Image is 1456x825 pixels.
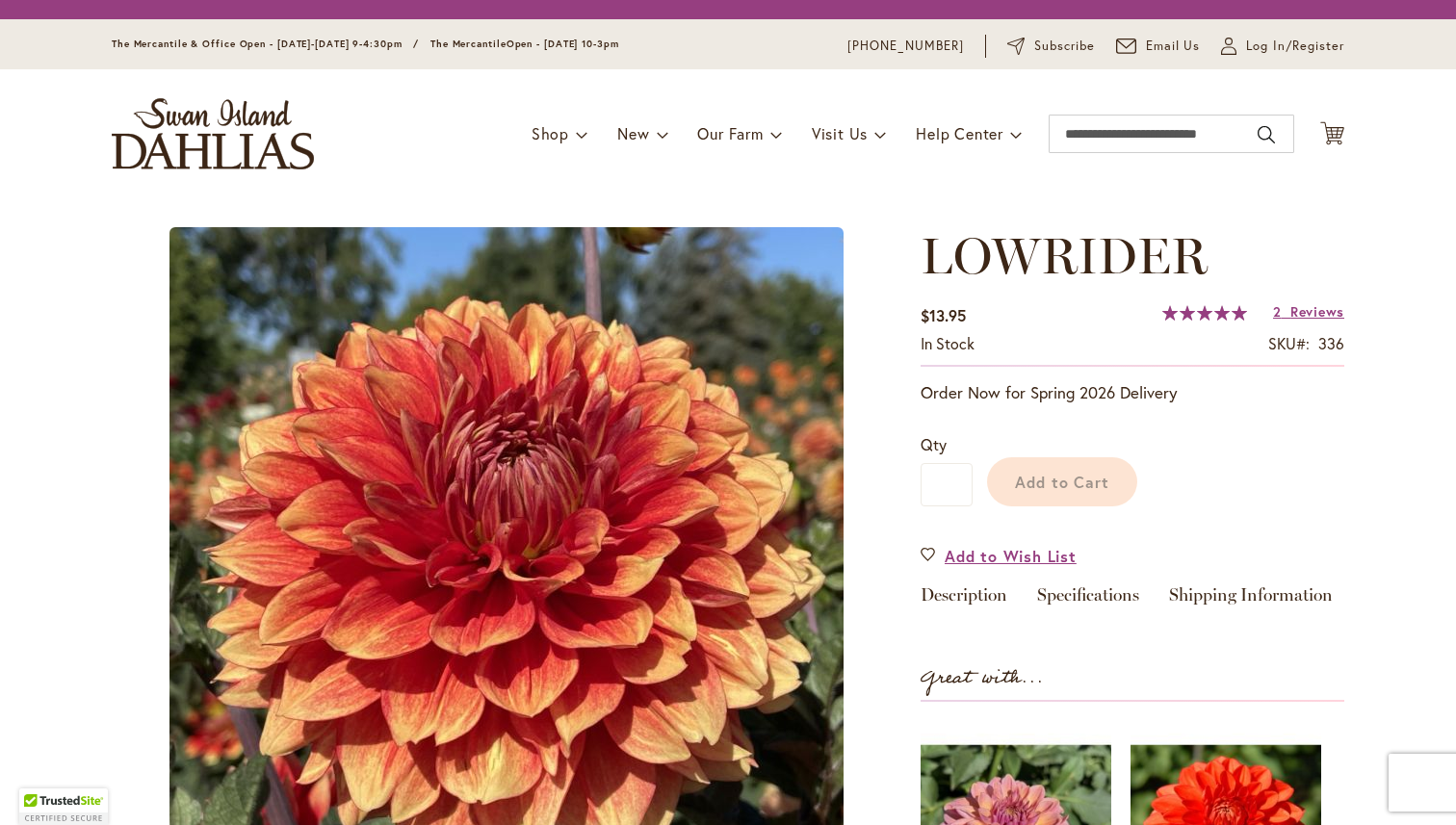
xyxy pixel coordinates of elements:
strong: SKU [1268,333,1310,353]
span: Add to Wish List [945,545,1077,567]
div: 100% [1162,305,1247,321]
a: Email Us [1116,37,1201,56]
span: Visit Us [812,123,868,143]
span: Open - [DATE] 10-3pm [507,38,619,50]
span: Email Us [1146,37,1201,56]
a: store logo [112,98,314,169]
span: 2 [1273,302,1282,321]
span: Shop [532,123,569,143]
div: TrustedSite Certified [19,788,108,825]
div: Detailed Product Info [921,586,1344,614]
span: Our Farm [697,123,763,143]
button: Search [1258,119,1275,150]
a: Specifications [1037,586,1139,614]
span: In stock [921,333,975,353]
span: Reviews [1290,302,1344,321]
a: [PHONE_NUMBER] [847,37,964,56]
strong: Great with... [921,662,1044,694]
a: 2 Reviews [1273,302,1344,321]
span: $13.95 [921,305,966,325]
span: Qty [921,434,947,454]
p: Order Now for Spring 2026 Delivery [921,381,1344,404]
a: Shipping Information [1169,586,1333,614]
span: The Mercantile & Office Open - [DATE]-[DATE] 9-4:30pm / The Mercantile [112,38,507,50]
a: Log In/Register [1221,37,1344,56]
span: Log In/Register [1246,37,1344,56]
a: Subscribe [1007,37,1095,56]
span: Subscribe [1034,37,1095,56]
span: Help Center [916,123,1003,143]
div: 336 [1318,333,1344,355]
div: Availability [921,333,975,355]
span: New [617,123,649,143]
span: LOWRIDER [921,225,1208,286]
a: Description [921,586,1007,614]
a: Add to Wish List [921,545,1077,567]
